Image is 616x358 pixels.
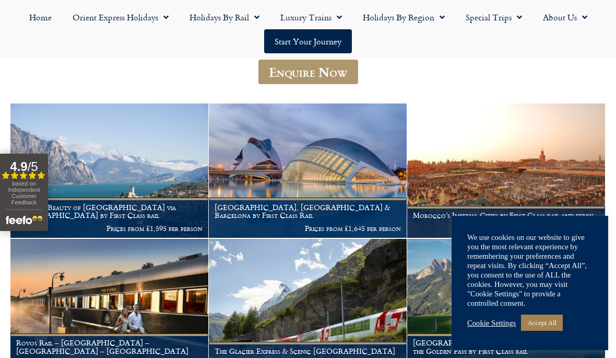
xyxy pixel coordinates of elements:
a: Holidays by Region [352,5,455,29]
a: Cookie Settings [467,318,516,328]
a: Morocco’s Imperial Cities by First Class rail and ferry Prices from £1,795 per person [407,103,606,239]
div: We use cookies on our website to give you the most relevant experience by remembering your prefer... [467,233,593,308]
a: Special Trips [455,5,532,29]
a: Home [19,5,62,29]
p: Prices from £1,645 per person [215,224,401,233]
a: Holidays by Rail [179,5,270,29]
h1: [GEOGRAPHIC_DATA], [GEOGRAPHIC_DATA] & Barcelona by First Class Rail [215,203,401,220]
p: Prices from £1,595 per person [16,224,203,233]
h1: [GEOGRAPHIC_DATA], [GEOGRAPHIC_DATA] & the Golden Pass by First Class rail [413,339,599,355]
a: About Us [532,5,598,29]
nav: Menu [5,5,611,53]
a: Luxury Trains [270,5,352,29]
a: Enquire Now [258,60,358,84]
p: Prices from £1,795 per person [413,224,599,233]
h1: Rovos Rail – [GEOGRAPHIC_DATA] – [GEOGRAPHIC_DATA] – [GEOGRAPHIC_DATA] [16,339,203,355]
a: Orient Express Holidays [62,5,179,29]
a: Start your Journey [264,29,352,53]
h1: Charm & Beauty of [GEOGRAPHIC_DATA] via [GEOGRAPHIC_DATA] by First Class rail [16,203,203,220]
a: Accept All [521,315,563,331]
a: [GEOGRAPHIC_DATA], [GEOGRAPHIC_DATA] & Barcelona by First Class Rail Prices from £1,645 per person [209,103,407,239]
h1: Morocco’s Imperial Cities by First Class rail and ferry [413,211,599,220]
h1: The Glacier Express & Scenic [GEOGRAPHIC_DATA] [215,347,401,355]
a: Charm & Beauty of [GEOGRAPHIC_DATA] via [GEOGRAPHIC_DATA] by First Class rail Prices from £1,595 ... [10,103,209,239]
